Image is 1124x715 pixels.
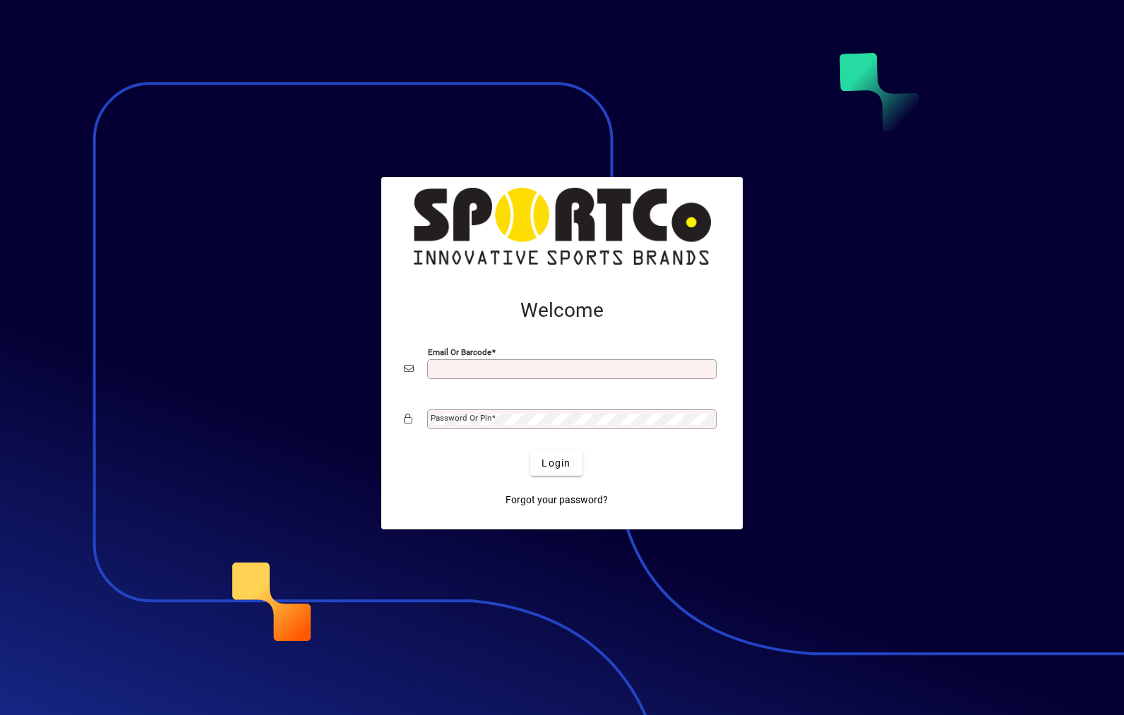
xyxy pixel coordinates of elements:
button: Login [530,450,582,476]
mat-label: Email or Barcode [428,347,491,357]
a: Forgot your password? [500,487,614,512]
mat-label: Password or Pin [431,413,491,423]
span: Forgot your password? [506,493,608,507]
span: Login [542,456,570,471]
h2: Welcome [404,299,720,323]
